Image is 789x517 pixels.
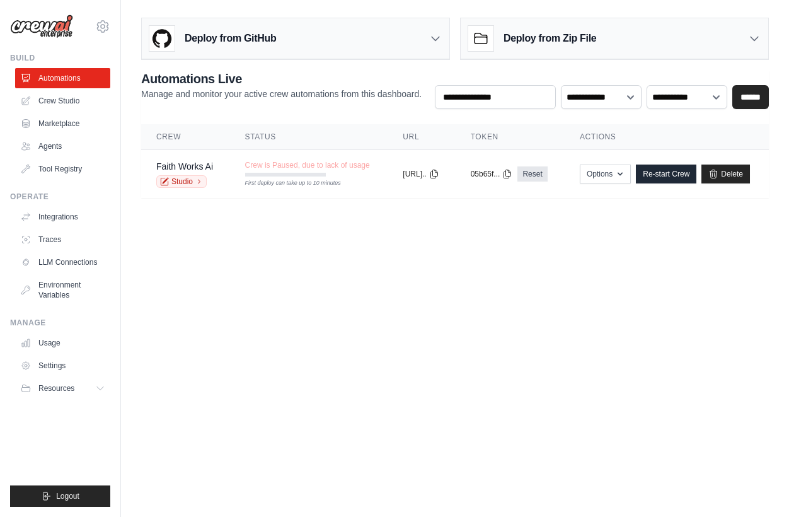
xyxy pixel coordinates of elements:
[15,252,110,272] a: LLM Connections
[15,229,110,250] a: Traces
[15,136,110,156] a: Agents
[156,161,213,171] a: Faith Works Ai
[456,124,565,150] th: Token
[245,160,370,170] span: Crew is Paused, due to lack of usage
[15,378,110,398] button: Resources
[701,165,750,183] a: Delete
[15,207,110,227] a: Integrations
[15,275,110,305] a: Environment Variables
[245,179,326,188] div: First deploy can take up to 10 minutes
[15,113,110,134] a: Marketplace
[504,31,596,46] h3: Deploy from Zip File
[517,166,547,182] a: Reset
[56,491,79,501] span: Logout
[156,175,207,188] a: Studio
[726,456,789,517] iframe: Chat Widget
[15,68,110,88] a: Automations
[141,70,422,88] h2: Automations Live
[149,26,175,51] img: GitHub Logo
[10,15,73,38] img: Logo
[38,383,74,393] span: Resources
[141,88,422,100] p: Manage and monitor your active crew automations from this dashboard.
[141,124,230,150] th: Crew
[15,159,110,179] a: Tool Registry
[15,91,110,111] a: Crew Studio
[10,318,110,328] div: Manage
[565,124,769,150] th: Actions
[471,169,513,179] button: 05b65f...
[10,485,110,507] button: Logout
[580,165,631,183] button: Options
[230,124,388,150] th: Status
[15,333,110,353] a: Usage
[388,124,455,150] th: URL
[15,356,110,376] a: Settings
[636,165,696,183] a: Re-start Crew
[10,53,110,63] div: Build
[10,192,110,202] div: Operate
[185,31,276,46] h3: Deploy from GitHub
